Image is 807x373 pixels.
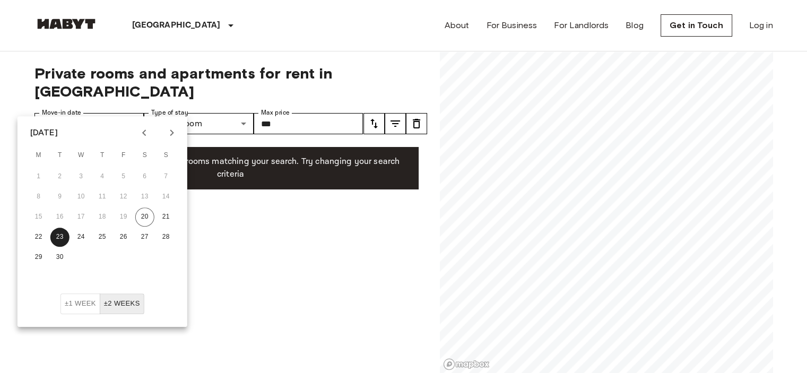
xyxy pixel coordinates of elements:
[72,145,91,166] span: Wednesday
[34,64,427,100] span: Private rooms and apartments for rent in [GEOGRAPHIC_DATA]
[93,145,112,166] span: Thursday
[151,108,188,117] label: Type of stay
[486,19,537,32] a: For Business
[42,108,81,117] label: Move-in date
[661,14,732,37] a: Get in Touch
[114,228,133,247] button: 26
[34,19,98,29] img: Habyt
[443,358,490,370] a: Mapbox logo
[132,19,221,32] p: [GEOGRAPHIC_DATA]
[60,293,100,314] button: ±1 week
[135,207,154,227] button: 20
[135,124,153,142] button: Previous month
[72,228,91,247] button: 24
[157,145,176,166] span: Sunday
[50,248,70,267] button: 30
[554,19,609,32] a: For Landlords
[100,293,144,314] button: ±2 weeks
[157,228,176,247] button: 28
[626,19,644,32] a: Blog
[445,19,470,32] a: About
[51,155,410,181] p: Unfortunately there are no free rooms matching your search. Try changing your search criteria
[261,108,290,117] label: Max price
[363,113,385,134] button: tune
[157,207,176,227] button: 21
[29,145,48,166] span: Monday
[749,19,773,32] a: Log in
[163,124,181,142] button: Next month
[29,248,48,267] button: 29
[60,293,144,314] div: Move In Flexibility
[93,228,112,247] button: 25
[50,228,70,247] button: 23
[406,113,427,134] button: tune
[30,126,58,139] div: [DATE]
[135,228,154,247] button: 27
[144,113,254,134] div: SharedRoom
[29,228,48,247] button: 22
[385,113,406,134] button: tune
[114,145,133,166] span: Friday
[50,145,70,166] span: Tuesday
[135,145,154,166] span: Saturday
